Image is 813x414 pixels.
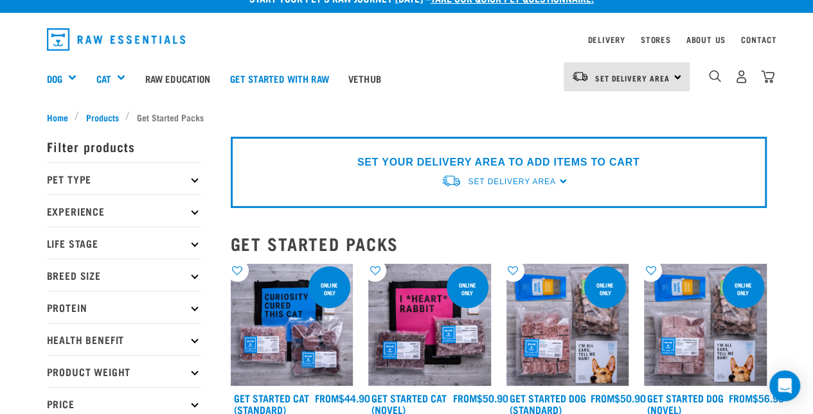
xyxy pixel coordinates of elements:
nav: dropdown navigation [37,23,777,56]
a: Products [79,110,125,124]
a: Delivery [587,37,625,42]
div: $56.90 [728,392,783,404]
p: Pet Type [47,162,201,194]
a: About Us [686,37,725,42]
p: Breed Size [47,259,201,291]
div: $44.90 [315,392,370,404]
p: SET YOUR DELIVERY AREA TO ADD ITEMS TO CART [357,155,639,170]
span: FROM [591,395,614,401]
div: online only [722,275,764,302]
img: van-moving.png [571,71,589,82]
p: Experience [47,194,201,227]
span: FROM [315,395,339,401]
img: home-icon@2x.png [761,70,774,83]
div: $50.90 [452,392,508,404]
img: van-moving.png [441,174,461,187]
img: NSP Dog Novel Update [644,264,767,386]
div: Open Intercom Messenger [769,370,800,401]
div: online only [584,275,626,302]
img: Assortment Of Raw Essential Products For Cats Including, Blue And Black Tote Bag With "Curiosity ... [231,264,353,386]
div: online only [308,275,350,302]
a: Get Started Dog (Novel) [647,395,724,412]
a: Get started with Raw [220,53,339,104]
h2: Get Started Packs [231,234,767,254]
span: Products [86,110,119,124]
p: Filter products [47,130,201,162]
div: online only [447,275,488,302]
a: Vethub [339,53,391,104]
span: FROM [452,395,476,401]
p: Health Benefit [47,323,201,355]
img: Raw Essentials Logo [47,28,186,51]
a: Dog [47,71,62,86]
p: Protein [47,291,201,323]
nav: breadcrumbs [47,110,767,124]
a: Raw Education [135,53,220,104]
a: Contact [741,37,777,42]
a: Get Started Cat (Novel) [371,395,447,412]
p: Life Stage [47,227,201,259]
img: home-icon-1@2x.png [709,70,721,82]
img: user.png [735,70,748,83]
span: Set Delivery Area [595,76,670,80]
a: Get Started Cat (Standard) [234,395,309,412]
a: Stores [641,37,671,42]
span: FROM [728,395,752,401]
img: NSP Dog Standard Update [506,264,629,386]
a: Cat [96,71,111,86]
a: Home [47,110,75,124]
a: Get Started Dog (Standard) [510,395,586,412]
span: Set Delivery Area [468,177,555,186]
div: $50.90 [591,392,646,404]
img: Assortment Of Raw Essential Products For Cats Including, Pink And Black Tote Bag With "I *Heart* ... [368,264,491,386]
p: Product Weight [47,355,201,387]
span: Home [47,110,68,124]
